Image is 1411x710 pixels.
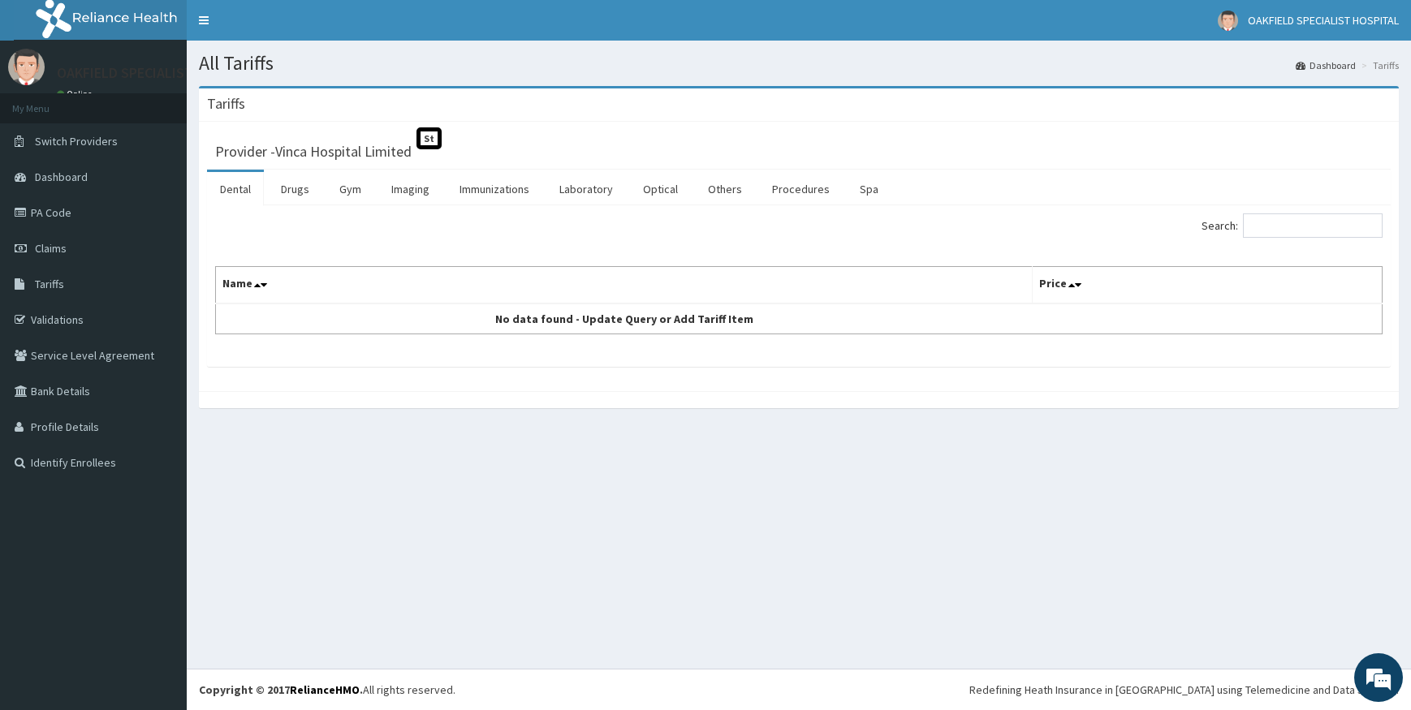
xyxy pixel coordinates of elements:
[268,172,322,206] a: Drugs
[447,172,542,206] a: Immunizations
[1296,58,1356,72] a: Dashboard
[216,267,1033,304] th: Name
[57,66,260,80] p: OAKFIELD SPECIALIST HOSPITAL
[1202,213,1383,238] label: Search:
[1243,213,1383,238] input: Search:
[630,172,691,206] a: Optical
[57,88,96,100] a: Online
[35,241,67,256] span: Claims
[215,144,412,159] h3: Provider - Vinca Hospital Limited
[216,303,1033,334] td: No data found - Update Query or Add Tariff Item
[187,669,1411,710] footer: All rights reserved.
[199,682,363,697] strong: Copyright © 2017 .
[35,134,118,148] span: Switch Providers
[1248,13,1399,28] span: OAKFIELD SPECIALIST HOSPITAL
[695,172,755,206] a: Others
[290,682,360,697] a: RelianceHMO
[416,127,442,149] span: St
[35,170,88,184] span: Dashboard
[378,172,442,206] a: Imaging
[35,277,64,291] span: Tariffs
[847,172,891,206] a: Spa
[326,172,374,206] a: Gym
[8,49,45,85] img: User Image
[969,682,1399,698] div: Redefining Heath Insurance in [GEOGRAPHIC_DATA] using Telemedicine and Data Science!
[199,53,1399,74] h1: All Tariffs
[207,172,264,206] a: Dental
[1218,11,1238,31] img: User Image
[1357,58,1399,72] li: Tariffs
[207,97,245,111] h3: Tariffs
[1032,267,1382,304] th: Price
[759,172,843,206] a: Procedures
[546,172,626,206] a: Laboratory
